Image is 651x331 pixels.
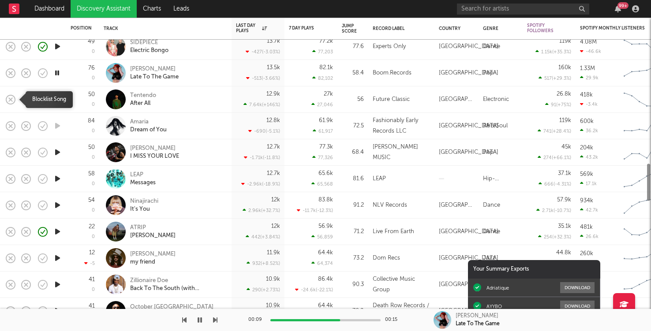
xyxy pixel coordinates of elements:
a: October [GEOGRAPHIC_DATA]How Can I Repay You [130,303,213,319]
div: 0 [92,129,95,134]
div: Amaria [130,118,167,126]
div: 13.5k [267,65,280,71]
div: 86.4k [318,276,333,282]
div: Genre [483,26,514,31]
div: [GEOGRAPHIC_DATA] [439,147,498,158]
div: -11.7k ( -12.3 % ) [297,208,333,213]
div: 58.4 [342,68,364,78]
div: 00:15 [385,315,403,325]
div: Late To The Game [130,73,179,81]
div: 12k [271,197,280,203]
div: 00:09 [248,315,266,325]
div: [GEOGRAPHIC_DATA] [439,227,498,237]
div: 26.8k [557,91,571,97]
div: LEAP [373,174,386,184]
div: [PERSON_NAME] MUSIC [373,142,430,163]
div: 741 ( +28.4 % ) [538,128,571,134]
div: Dance [483,200,500,211]
div: 17.1k [580,181,597,186]
div: 517 ( +29.3 % ) [539,75,571,81]
div: 274 ( +66.1 % ) [538,155,571,160]
div: Last Day Plays [236,23,267,33]
div: 7 Day Plays [289,26,320,31]
div: 12.7k [267,171,280,176]
div: 61.9k [319,118,333,123]
div: -46.6k [580,48,601,54]
div: 56 [342,94,364,105]
div: 4.08M [580,39,597,45]
div: Ninajirachi [130,197,158,205]
div: 41 [89,303,95,309]
div: 77,326 [312,155,333,160]
div: 61,917 [313,128,333,134]
div: [GEOGRAPHIC_DATA] [439,41,498,52]
div: 13.7k [267,38,280,44]
div: [PERSON_NAME] [130,250,176,258]
div: 45k [561,144,571,150]
div: 43.2k [580,154,598,160]
div: 91 ( +75 % ) [545,102,571,108]
div: 0 [92,155,95,160]
div: 2.96k ( +32.7 % ) [243,208,280,213]
a: Zillionaire DoeBack To The South (with [PERSON_NAME]) [130,277,225,293]
div: Dream of You [130,126,167,134]
div: 64.4k [318,250,333,256]
div: Track [104,26,223,31]
div: 0 [92,49,95,54]
div: 10.9k [266,276,280,282]
div: Fashionably Early Records LLC [373,115,430,137]
div: 254 ( +32.3 % ) [538,234,571,240]
div: 73.2 [342,253,364,264]
div: Spotify Monthly Listeners [580,26,646,31]
div: SIDEPIECE [130,39,168,47]
div: 1.15k ( +35.3 % ) [535,49,571,55]
div: Hip-Hop/Rap [483,174,518,184]
div: 0 [92,102,95,107]
div: [GEOGRAPHIC_DATA] [439,121,498,131]
button: 99+ [615,5,621,12]
div: 260k [580,251,593,257]
div: 44.8k [556,250,571,256]
a: [PERSON_NAME]I MISS YOUR LOVE [130,145,179,160]
div: Back To The South (with [PERSON_NAME]) [130,285,225,293]
div: 76 [88,65,95,71]
a: AmariaDream of You [130,118,167,134]
div: [GEOGRAPHIC_DATA] [439,68,498,78]
div: 0 [92,287,95,292]
div: -513 ( -3.66 % ) [246,75,280,81]
div: Pop [483,68,494,78]
div: 56,859 [311,234,333,240]
div: 65,568 [311,181,333,187]
a: SIDEPIECEElectric Bongo [130,39,168,55]
div: 119k [559,38,571,44]
div: -3.4k [580,101,598,107]
button: Download [560,282,595,293]
div: [PERSON_NAME] [130,145,179,152]
div: [PERSON_NAME] [130,232,176,240]
div: 50 [88,92,95,97]
div: ATRIP [130,224,176,232]
div: 481k [580,224,593,230]
a: [PERSON_NAME]Late To The Game [130,65,179,81]
div: Record Label [373,26,426,31]
button: Download [560,301,595,312]
div: 160k [558,65,571,71]
div: Your Summary Exports [468,260,600,279]
div: Pop [483,147,494,158]
div: 0 [92,208,95,213]
div: [GEOGRAPHIC_DATA] [439,253,498,264]
div: NLV Records [373,200,407,211]
div: [GEOGRAPHIC_DATA] [439,200,474,211]
div: 84 [88,118,95,124]
div: 99 + [617,2,629,9]
div: 37.1k [558,171,571,176]
div: 57.9k [557,197,571,203]
div: R&B/Soul [483,121,508,131]
div: 290 ( +2.73 % ) [247,287,280,293]
input: Search for artists [457,4,589,15]
div: Zillionaire Doe [130,277,225,285]
div: 42.7k [580,207,598,213]
div: 41 [89,277,95,283]
div: 600k [580,119,594,124]
div: Experts Only [373,41,406,52]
